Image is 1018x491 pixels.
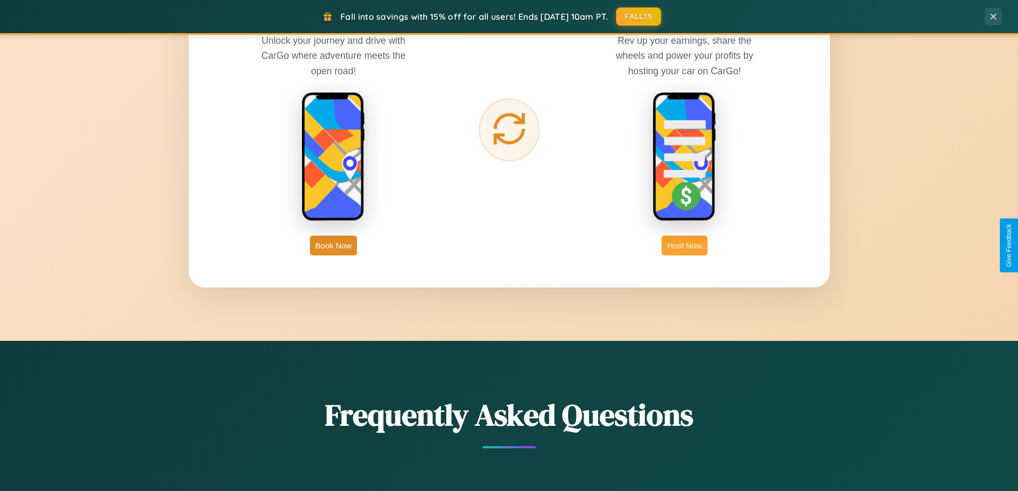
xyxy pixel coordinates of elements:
p: Unlock your journey and drive with CarGo where adventure meets the open road! [253,33,414,78]
div: Give Feedback [1005,224,1013,267]
img: host phone [652,92,717,222]
button: Host Now [662,236,707,255]
img: rent phone [301,92,366,222]
h2: Frequently Asked Questions [189,394,830,435]
span: Fall into savings with 15% off for all users! Ends [DATE] 10am PT. [340,11,608,22]
button: FALL15 [616,7,661,26]
button: Book Now [310,236,357,255]
p: Rev up your earnings, share the wheels and power your profits by hosting your car on CarGo! [604,33,765,78]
